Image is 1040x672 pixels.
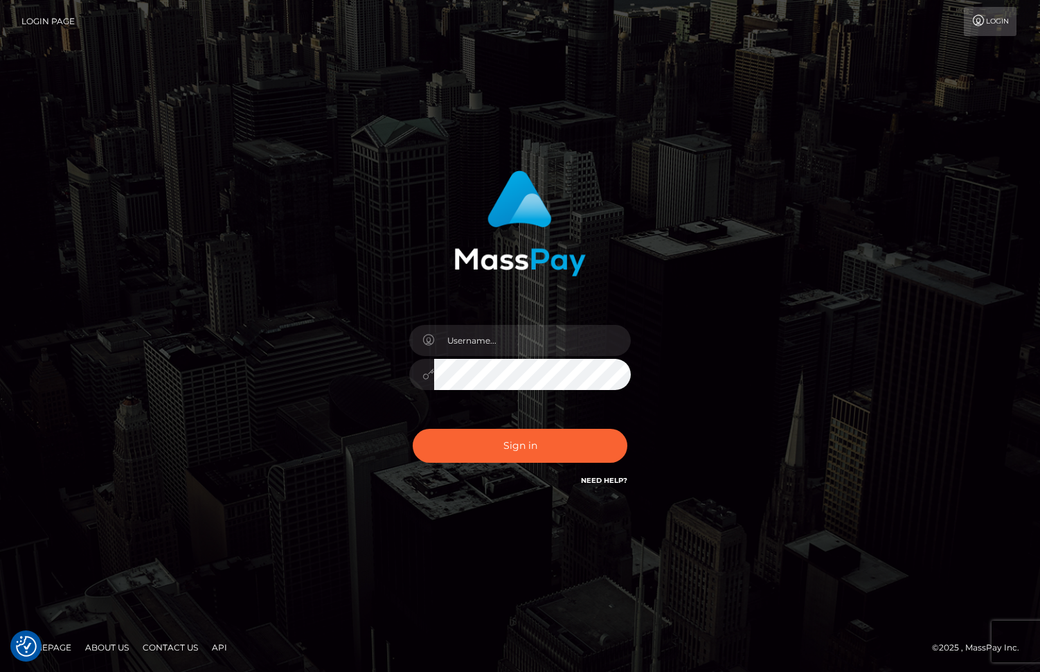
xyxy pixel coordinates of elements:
button: Consent Preferences [16,636,37,657]
div: © 2025 , MassPay Inc. [932,640,1030,655]
a: Need Help? [581,476,627,485]
a: About Us [80,637,134,658]
input: Username... [434,325,631,356]
img: MassPay Login [454,170,586,276]
a: Login Page [21,7,75,36]
a: Contact Us [137,637,204,658]
button: Sign in [413,429,627,463]
a: Login [964,7,1016,36]
a: Homepage [15,637,77,658]
a: API [206,637,233,658]
img: Revisit consent button [16,636,37,657]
